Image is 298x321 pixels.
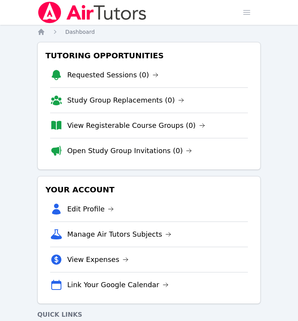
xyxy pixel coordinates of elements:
a: View Expenses [67,254,129,265]
a: View Registerable Course Groups (0) [67,120,205,131]
a: Manage Air Tutors Subjects [67,229,172,240]
a: Edit Profile [67,204,114,215]
h3: Tutoring Opportunities [44,49,254,63]
img: Air Tutors [37,2,147,23]
a: Open Study Group Invitations (0) [67,145,192,156]
span: Dashboard [65,29,95,35]
a: Dashboard [65,28,95,36]
nav: Breadcrumb [37,28,261,36]
a: Requested Sessions (0) [67,70,159,80]
h4: Quick Links [37,310,261,319]
a: Link Your Google Calendar [67,279,169,290]
a: Study Group Replacements (0) [67,95,184,106]
h3: Your Account [44,183,254,197]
